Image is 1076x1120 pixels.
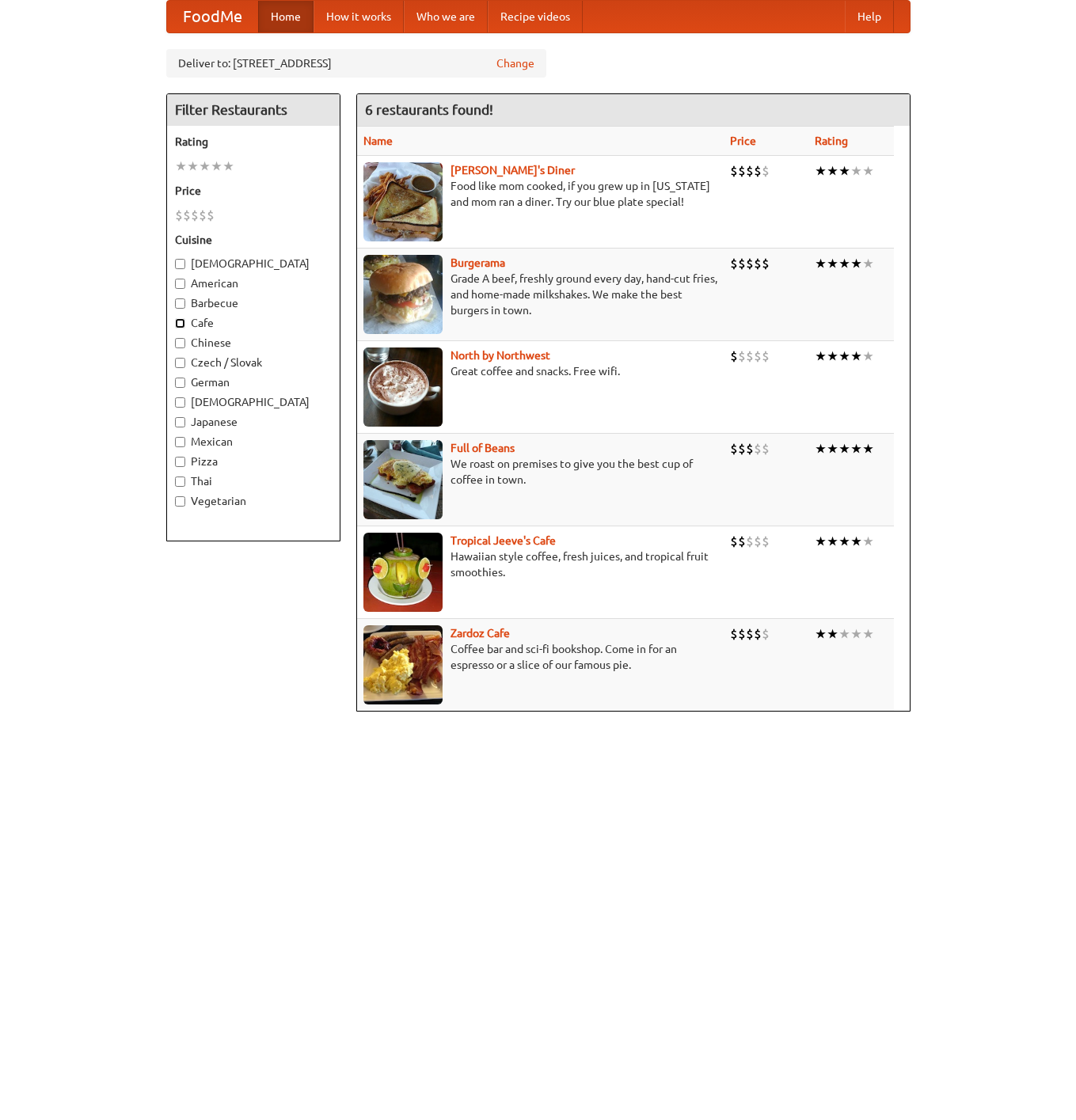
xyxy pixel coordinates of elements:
[175,397,185,408] input: [DEMOGRAPHIC_DATA]
[862,255,874,272] li: ★
[850,440,862,457] li: ★
[451,627,510,640] a: Zardoz Cafe
[175,279,185,289] input: American
[827,255,838,272] li: ★
[762,347,770,365] li: $
[183,207,191,224] li: $
[314,1,404,32] a: How it works
[404,1,488,32] a: Who we are
[850,625,862,643] li: ★
[827,625,838,643] li: ★
[363,533,443,612] img: jeeves.jpg
[838,533,850,550] li: ★
[365,102,493,117] ng-pluralize: 6 restaurants found!
[175,454,332,469] label: Pizza
[738,162,746,180] li: $
[207,207,215,224] li: $
[167,1,258,32] a: FoodMe
[175,437,185,447] input: Mexican
[451,534,556,547] b: Tropical Jeeve's Cafe
[762,440,770,457] li: $
[175,378,185,388] input: German
[175,338,185,348] input: Chinese
[363,162,443,241] img: sallys.jpg
[730,135,756,147] a: Price
[175,434,332,450] label: Mexican
[451,256,505,269] a: Burgerama
[363,440,443,519] img: beans.jpg
[175,256,332,271] label: [DEMOGRAPHIC_DATA]
[746,255,754,272] li: $
[815,533,827,550] li: ★
[815,162,827,180] li: ★
[175,134,332,150] h5: Rating
[827,533,838,550] li: ★
[862,440,874,457] li: ★
[175,158,187,175] li: ★
[827,440,838,457] li: ★
[175,414,332,430] label: Japanese
[746,440,754,457] li: $
[363,178,717,210] p: Food like mom cooked, if you grew up in [US_STATE] and mom ran a diner. Try our blue plate special!
[746,625,754,643] li: $
[175,259,185,269] input: [DEMOGRAPHIC_DATA]
[838,162,850,180] li: ★
[738,255,746,272] li: $
[363,625,443,704] img: zardoz.jpg
[187,158,199,175] li: ★
[738,533,746,550] li: $
[838,625,850,643] li: ★
[451,164,575,177] a: [PERSON_NAME]'s Diner
[738,347,746,365] li: $
[363,549,717,580] p: Hawaiian style coffee, fresh juices, and tropical fruit smoothies.
[363,255,443,334] img: burgerama.jpg
[730,347,738,365] li: $
[175,335,332,351] label: Chinese
[175,394,332,410] label: [DEMOGRAPHIC_DATA]
[363,363,717,379] p: Great coffee and snacks. Free wifi.
[746,347,754,365] li: $
[451,349,550,362] a: North by Northwest
[754,255,762,272] li: $
[222,158,234,175] li: ★
[838,440,850,457] li: ★
[451,442,515,454] a: Full of Beans
[166,49,546,78] div: Deliver to: [STREET_ADDRESS]
[838,255,850,272] li: ★
[363,135,393,147] a: Name
[175,473,332,489] label: Thai
[815,135,848,147] a: Rating
[175,298,185,309] input: Barbecue
[199,207,207,224] li: $
[850,162,862,180] li: ★
[862,347,874,365] li: ★
[754,533,762,550] li: $
[488,1,583,32] a: Recipe videos
[258,1,314,32] a: Home
[175,374,332,390] label: German
[363,271,717,318] p: Grade A beef, freshly ground every day, hand-cut fries, and home-made milkshakes. We make the bes...
[850,347,862,365] li: ★
[738,440,746,457] li: $
[762,255,770,272] li: $
[191,207,199,224] li: $
[199,158,211,175] li: ★
[730,162,738,180] li: $
[815,347,827,365] li: ★
[175,493,332,509] label: Vegetarian
[754,625,762,643] li: $
[363,641,717,673] p: Coffee bar and sci-fi bookshop. Come in for an espresso or a slice of our famous pie.
[815,625,827,643] li: ★
[738,625,746,643] li: $
[838,347,850,365] li: ★
[827,162,838,180] li: ★
[175,358,185,368] input: Czech / Slovak
[175,355,332,370] label: Czech / Slovak
[845,1,894,32] a: Help
[754,440,762,457] li: $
